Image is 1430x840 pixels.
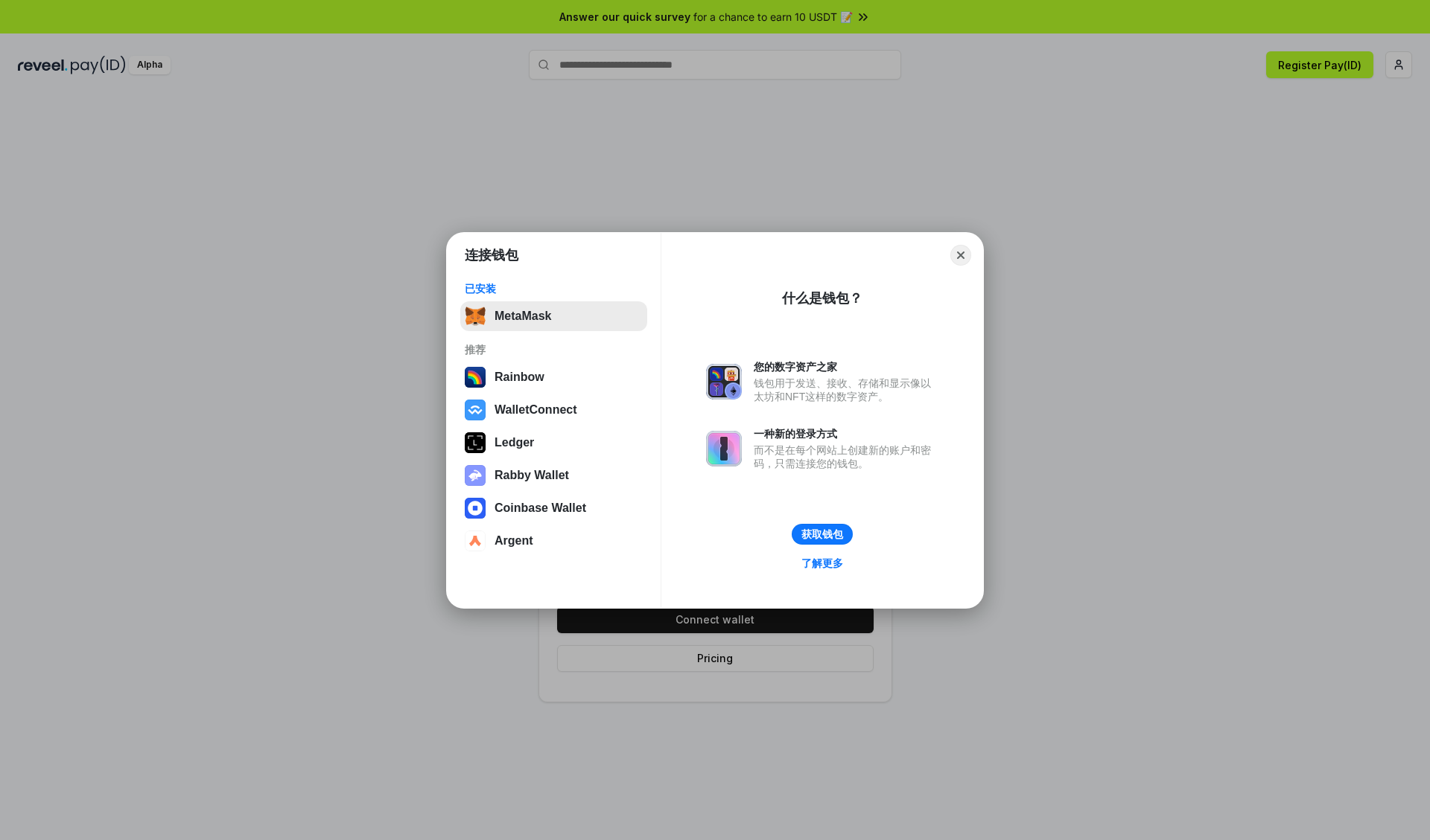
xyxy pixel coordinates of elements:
[495,403,577,417] div: WalletConnect
[495,501,586,515] div: Coinbase Wallet
[465,282,643,295] div: 已安装
[460,301,647,331] button: MetaMask
[465,246,518,264] h1: 连接钱包
[754,376,938,403] div: 钱包用于发送、接收、存储和显示像以太坊和NFT这样的数字资产。
[460,461,647,490] button: Rabby Wallet
[465,400,486,420] img: svg+xml,%3Csvg%20width%3D%2228%22%20height%3D%2228%22%20viewBox%3D%220%200%2028%2028%22%20fill%3D...
[495,534,533,548] div: Argent
[495,310,551,323] div: MetaMask
[460,493,647,523] button: Coinbase Wallet
[801,528,843,541] div: 获取钱包
[460,428,647,458] button: Ledger
[465,498,486,519] img: svg+xml,%3Csvg%20width%3D%2228%22%20height%3D%2228%22%20viewBox%3D%220%200%2028%2028%22%20fill%3D...
[465,343,643,356] div: 推荐
[950,245,971,266] button: Close
[465,465,486,486] img: svg+xml,%3Csvg%20xmlns%3D%22http%3A%2F%2Fwww.w3.org%2F2000%2Fsvg%22%20fill%3D%22none%22%20viewBox...
[792,554,852,573] a: 了解更多
[465,432,486,453] img: svg+xml,%3Csvg%20xmlns%3D%22http%3A%2F%2Fwww.w3.org%2F2000%2Fsvg%22%20width%3D%2228%22%20height%3...
[801,557,843,570] div: 了解更多
[495,436,534,449] div: Ledger
[460,526,647,556] button: Argent
[706,364,742,400] img: svg+xml,%3Csvg%20xmlns%3D%22http%3A%2F%2Fwww.w3.org%2F2000%2Fsvg%22%20fill%3D%22none%22%20viewBox...
[754,360,938,373] div: 您的数字资产之家
[495,371,544,384] div: Rainbow
[460,395,647,425] button: WalletConnect
[792,524,853,545] button: 获取钱包
[706,431,742,467] img: svg+xml,%3Csvg%20xmlns%3D%22http%3A%2F%2Fwww.w3.org%2F2000%2Fsvg%22%20fill%3D%22none%22%20viewBox...
[782,289,862,307] div: 什么是钱包？
[754,427,938,440] div: 一种新的登录方式
[465,367,486,388] img: svg+xml,%3Csvg%20width%3D%22120%22%20height%3D%22120%22%20viewBox%3D%220%200%20120%20120%22%20fil...
[465,306,486,327] img: svg+xml,%3Csvg%20fill%3D%22none%22%20height%3D%2233%22%20viewBox%3D%220%200%2035%2033%22%20width%...
[754,443,938,470] div: 而不是在每个网站上创建新的账户和密码，只需连接您的钱包。
[495,469,569,482] div: Rabby Wallet
[465,530,486,551] img: svg+xml,%3Csvg%20width%3D%2228%22%20height%3D%2228%22%20viewBox%3D%220%200%2028%2028%22%20fill%3D...
[460,362,647,392] button: Rainbow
